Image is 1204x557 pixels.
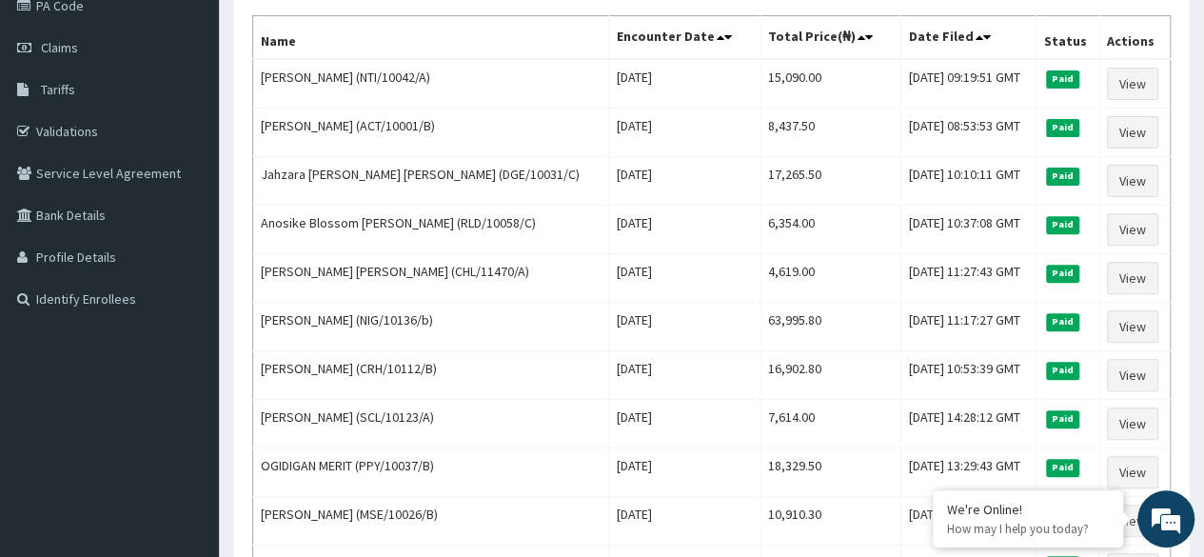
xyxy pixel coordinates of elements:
span: Paid [1046,70,1080,88]
span: Paid [1046,459,1080,476]
td: [DATE] 16:22:12 GMT [900,497,1036,546]
div: Minimize live chat window [312,10,358,55]
td: [DATE] 09:19:51 GMT [900,59,1036,109]
td: [PERSON_NAME] (MSE/10026/B) [253,497,609,546]
span: Paid [1046,119,1080,136]
td: [DATE] [608,206,760,254]
td: [DATE] 08:53:53 GMT [900,109,1036,157]
td: [DATE] [608,109,760,157]
td: [DATE] [608,448,760,497]
p: How may I help you today? [947,521,1109,537]
td: [PERSON_NAME] (SCL/10123/A) [253,400,609,448]
span: Tariffs [41,81,75,98]
td: 18,329.50 [760,448,900,497]
td: 4,619.00 [760,254,900,303]
th: Total Price(₦) [760,16,900,60]
td: [DATE] [608,303,760,351]
td: [DATE] [608,254,760,303]
img: d_794563401_company_1708531726252_794563401 [35,95,77,143]
td: [DATE] 13:29:43 GMT [900,448,1036,497]
a: View [1107,456,1158,488]
td: [PERSON_NAME] (ACT/10001/B) [253,109,609,157]
a: View [1107,165,1158,197]
a: View [1107,116,1158,149]
td: [DATE] 14:28:12 GMT [900,400,1036,448]
td: [PERSON_NAME] (NIG/10136/b) [253,303,609,351]
div: Chat with us now [99,107,320,131]
th: Name [253,16,609,60]
textarea: Type your message and hit 'Enter' [10,362,363,428]
span: Paid [1046,313,1080,330]
td: 16,902.80 [760,351,900,400]
span: Paid [1046,168,1080,185]
a: View [1107,68,1158,100]
td: [DATE] [608,157,760,206]
td: [PERSON_NAME] [PERSON_NAME] (CHL/11470/A) [253,254,609,303]
span: Paid [1046,216,1080,233]
span: Claims [41,39,78,56]
td: [DATE] 11:17:27 GMT [900,303,1036,351]
td: [DATE] [608,351,760,400]
td: 7,614.00 [760,400,900,448]
a: View [1107,505,1158,537]
th: Status [1036,16,1098,60]
a: View [1107,408,1158,440]
td: [DATE] [608,59,760,109]
td: [PERSON_NAME] (CRH/10112/B) [253,351,609,400]
td: [DATE] 11:27:43 GMT [900,254,1036,303]
span: Paid [1046,265,1080,282]
a: View [1107,262,1158,294]
a: View [1107,359,1158,391]
td: 10,910.30 [760,497,900,546]
td: Anosike Blossom [PERSON_NAME] (RLD/10058/C) [253,206,609,254]
td: [DATE] 10:10:11 GMT [900,157,1036,206]
td: Jahzara [PERSON_NAME] [PERSON_NAME] (DGE/10031/C) [253,157,609,206]
td: 63,995.80 [760,303,900,351]
span: We're online! [110,161,263,353]
td: [DATE] 10:53:39 GMT [900,351,1036,400]
div: We're Online! [947,501,1109,518]
td: [PERSON_NAME] (NTI/10042/A) [253,59,609,109]
a: View [1107,310,1158,343]
td: [DATE] 10:37:08 GMT [900,206,1036,254]
span: Paid [1046,410,1080,428]
th: Actions [1098,16,1170,60]
td: [DATE] [608,400,760,448]
th: Date Filed [900,16,1036,60]
span: Paid [1046,362,1080,379]
td: OGIDIGAN MERIT (PPY/10037/B) [253,448,609,497]
td: 17,265.50 [760,157,900,206]
td: 8,437.50 [760,109,900,157]
td: [DATE] [608,497,760,546]
th: Encounter Date [608,16,760,60]
a: View [1107,213,1158,246]
td: 15,090.00 [760,59,900,109]
td: 6,354.00 [760,206,900,254]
